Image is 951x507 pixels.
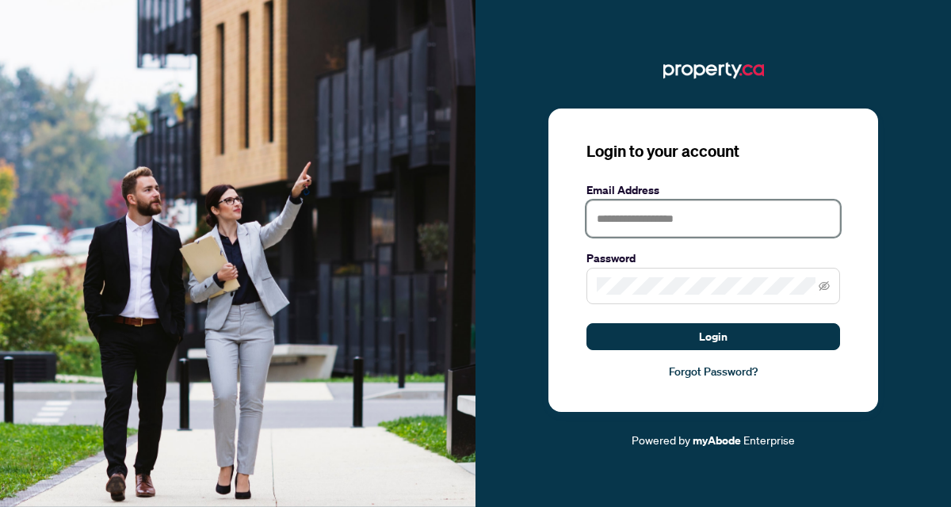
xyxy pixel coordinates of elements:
[693,432,741,449] a: myAbode
[743,433,795,447] span: Enterprise
[699,324,728,349] span: Login
[586,140,840,162] h3: Login to your account
[819,280,830,292] span: eye-invisible
[586,363,840,380] a: Forgot Password?
[586,250,840,267] label: Password
[586,181,840,199] label: Email Address
[663,58,764,83] img: ma-logo
[586,323,840,350] button: Login
[632,433,690,447] span: Powered by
